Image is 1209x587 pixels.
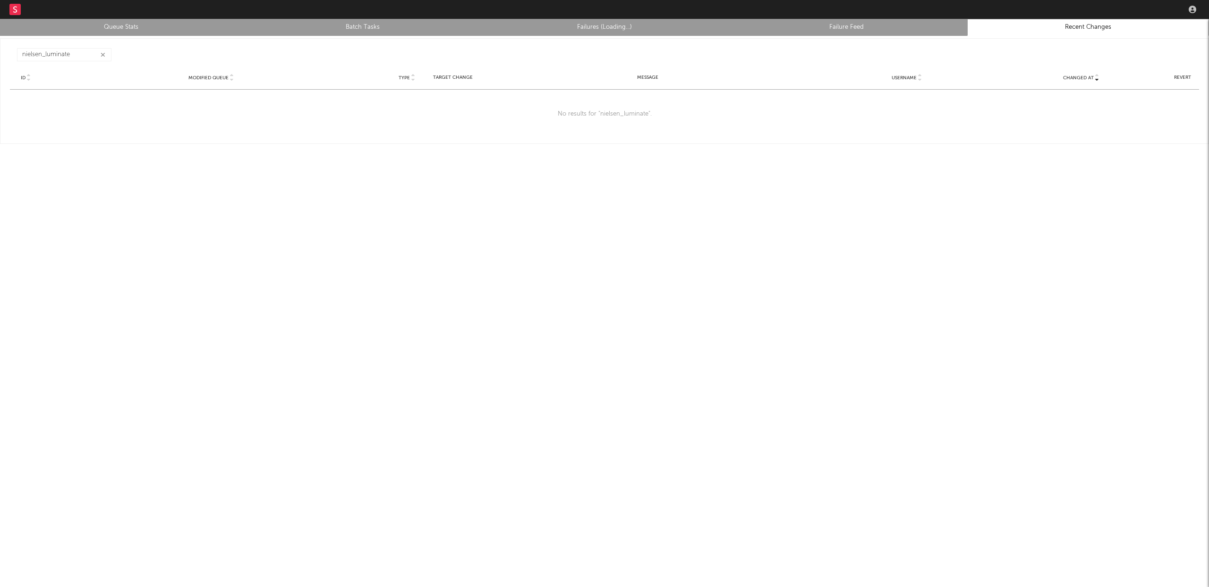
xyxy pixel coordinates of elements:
[399,75,410,81] span: Type
[1063,75,1094,81] span: Changed At
[1171,74,1194,81] div: Revert
[10,90,1199,139] div: No results for " nielsen_luminate ".
[489,22,720,33] a: Failures (Loading...)
[478,74,817,81] div: Message
[892,75,917,81] span: Username
[188,75,229,81] span: Modified Queue
[21,75,26,81] span: ID
[972,22,1204,33] a: Recent Changes
[17,48,111,61] input: Search...
[731,22,962,33] a: Failure Feed
[5,22,237,33] a: Queue Stats
[247,22,478,33] a: Batch Tasks
[433,74,473,81] div: Target Change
